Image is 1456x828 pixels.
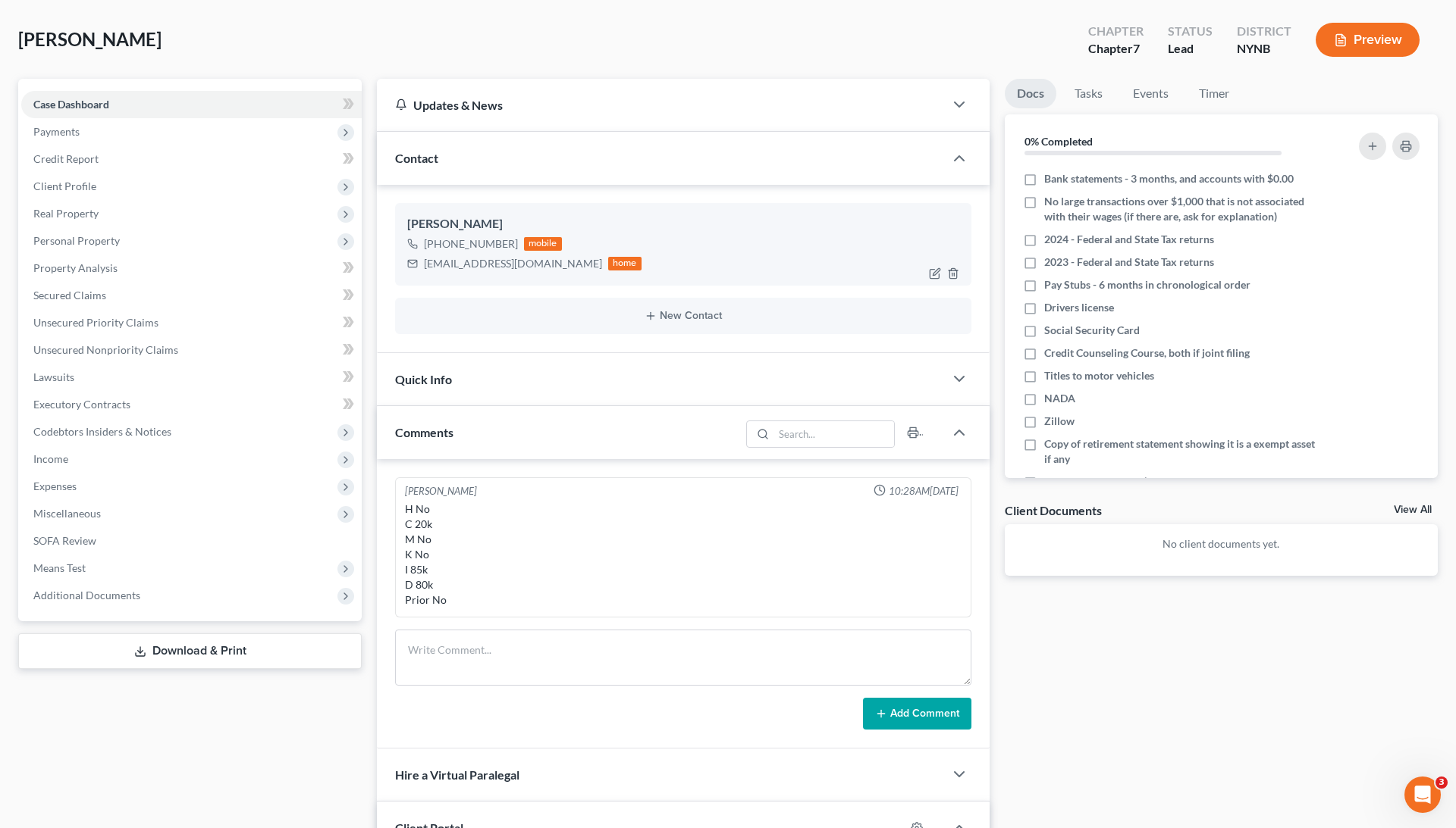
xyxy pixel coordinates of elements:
[33,125,80,138] span: Payments
[395,425,453,439] span: Comments
[424,256,602,271] div: [EMAIL_ADDRESS][DOMAIN_NAME]
[395,372,452,386] span: Quick Info
[33,261,118,274] span: Property Analysis
[1133,41,1140,55] span: 7
[33,343,178,356] span: Unsecured Nonpriority Claims
[33,370,74,383] span: Lawsuits
[1044,300,1114,315] span: Drivers license
[1062,79,1115,108] a: Tasks
[1044,171,1294,186] span: Bank statements - 3 months, and accounts with $0.00
[1044,474,1316,505] span: Additional Creditors (Medical, or Creditors not on Credit Report)
[1316,23,1420,57] button: Preview
[1088,23,1144,40] div: Chapter
[1017,536,1426,551] p: No client documents yet.
[1044,194,1316,224] span: No large transactions over $1,000 that is not associated with their wages (if there are, ask for ...
[33,152,99,165] span: Credit Report
[395,767,519,782] span: Hire a Virtual Paralegal
[1044,391,1075,406] span: NADA
[1237,40,1291,58] div: NYNB
[1187,79,1241,108] a: Timer
[1237,23,1291,40] div: District
[33,316,158,329] span: Unsecured Priority Claims
[395,151,438,165] span: Contact
[21,391,362,418] a: Executory Contracts
[18,633,362,669] a: Download & Print
[1044,368,1154,383] span: Titles to motor vehicles
[1044,414,1075,429] span: Zillow
[33,452,68,465] span: Income
[33,561,86,574] span: Means Test
[1168,23,1213,40] div: Status
[33,98,109,111] span: Case Dashboard
[1404,776,1441,813] iframe: Intercom live chat
[1436,776,1448,789] span: 3
[1005,502,1102,518] div: Client Documents
[1121,79,1181,108] a: Events
[1044,345,1250,361] span: Credit Counseling Course, both if joint filing
[33,534,96,547] span: SOFA Review
[1044,323,1140,338] span: Social Security Card
[1044,232,1214,247] span: 2024 - Federal and State Tax returns
[407,310,959,322] button: New Contact
[18,28,162,50] span: [PERSON_NAME]
[863,698,971,730] button: Add Comment
[1394,505,1432,515] a: View All
[33,589,140,601] span: Additional Documents
[524,237,562,251] div: mobile
[1025,135,1093,148] strong: 0% Completed
[21,282,362,309] a: Secured Claims
[1005,79,1056,108] a: Docs
[405,484,477,498] div: [PERSON_NAME]
[21,364,362,391] a: Lawsuits
[405,501,962,608] div: H No C 20k M No K No I 85k D 80k Prior No
[1088,40,1144,58] div: Chapter
[608,257,642,270] div: home
[21,145,362,173] a: Credit Report
[1168,40,1213,58] div: Lead
[33,180,96,192] span: Client Profile
[1044,436,1316,467] span: Copy of retirement statement showing it is a exempt asset if any
[407,215,959,233] div: [PERSON_NAME]
[33,425,171,438] span: Codebtors Insiders & Notices
[21,336,362,364] a: Unsecured Nonpriority Claims
[395,97,926,113] div: Updates & News
[21,91,362,118] a: Case Dashboard
[33,398,130,411] span: Executory Contracts
[21,255,362,282] a: Property Analysis
[21,527,362,555] a: SOFA Review
[424,236,518,252] div: [PHONE_NUMBER]
[21,309,362,336] a: Unsecured Priority Claims
[773,421,894,447] input: Search...
[1044,277,1250,292] span: Pay Stubs - 6 months in chronological order
[33,234,120,247] span: Personal Property
[33,480,77,492] span: Expenses
[1044,255,1214,270] span: 2023 - Federal and State Tax returns
[33,289,106,302] span: Secured Claims
[33,207,99,220] span: Real Property
[889,484,959,498] span: 10:28AM[DATE]
[33,507,101,520] span: Miscellaneous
